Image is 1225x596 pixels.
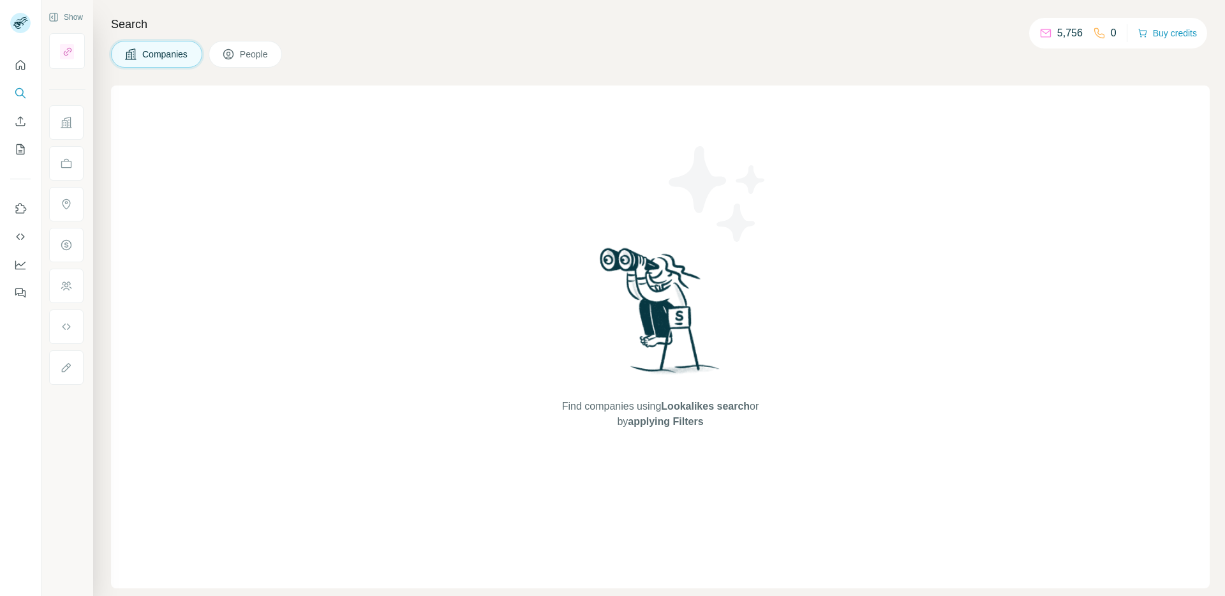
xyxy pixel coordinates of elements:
[142,48,189,61] span: Companies
[10,110,31,133] button: Enrich CSV
[40,8,92,27] button: Show
[660,137,775,251] img: Surfe Illustration - Stars
[10,82,31,105] button: Search
[10,281,31,304] button: Feedback
[111,15,1210,33] h4: Search
[10,253,31,276] button: Dashboard
[661,401,750,412] span: Lookalikes search
[10,54,31,77] button: Quick start
[240,48,269,61] span: People
[1057,26,1083,41] p: 5,756
[628,416,703,427] span: applying Filters
[10,225,31,248] button: Use Surfe API
[10,197,31,220] button: Use Surfe on LinkedIn
[10,138,31,161] button: My lists
[1138,24,1197,42] button: Buy credits
[1111,26,1117,41] p: 0
[594,244,727,387] img: Surfe Illustration - Woman searching with binoculars
[558,399,762,429] span: Find companies using or by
